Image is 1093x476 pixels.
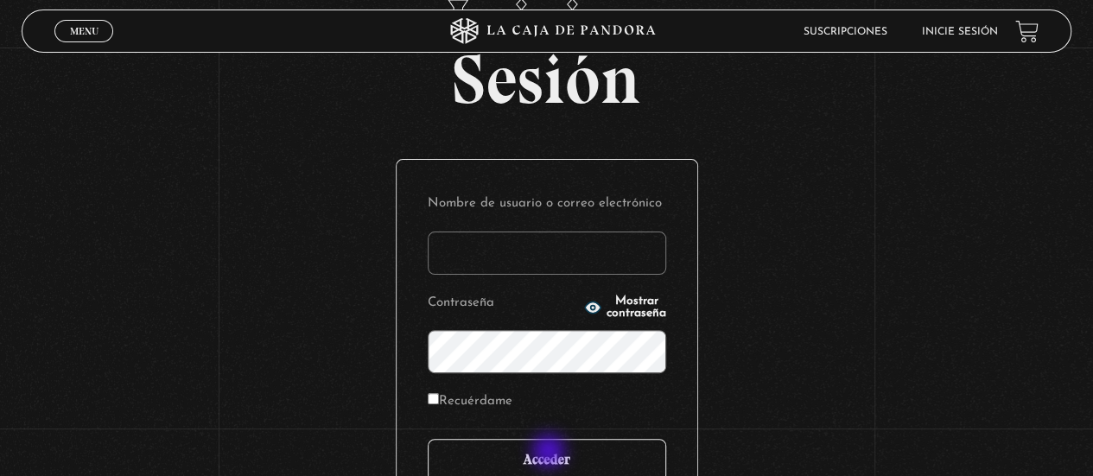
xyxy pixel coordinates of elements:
[804,27,887,37] a: Suscripciones
[428,393,439,404] input: Recuérdame
[584,295,666,320] button: Mostrar contraseña
[428,191,666,218] label: Nombre de usuario o correo electrónico
[635,242,656,263] keeper-lock: Open Keeper Popup
[64,41,105,53] span: Cerrar
[428,290,580,317] label: Contraseña
[922,27,998,37] a: Inicie sesión
[70,26,98,36] span: Menu
[1015,20,1039,43] a: View your shopping cart
[428,389,512,416] label: Recuérdame
[607,295,666,320] span: Mostrar contraseña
